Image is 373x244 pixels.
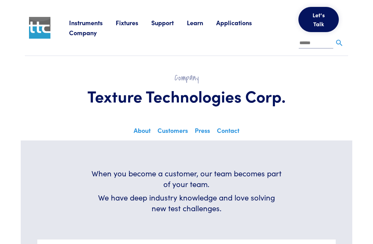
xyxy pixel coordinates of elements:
[41,72,332,83] h2: Company
[91,168,282,189] h6: When you become a customer, our team becomes part of your team.
[132,125,152,140] a: About
[151,18,187,27] a: Support
[156,125,189,140] a: Customers
[69,18,116,27] a: Instruments
[216,125,241,140] a: Contact
[298,7,339,32] button: Let's Talk
[41,86,332,106] h1: Texture Technologies Corp.
[116,18,151,27] a: Fixtures
[216,18,265,27] a: Applications
[187,18,216,27] a: Learn
[193,125,211,140] a: Press
[29,17,50,38] img: ttc_logo_1x1_v1.0.png
[69,28,110,37] a: Company
[91,192,282,214] h6: We have deep industry knowledge and love solving new test challenges.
